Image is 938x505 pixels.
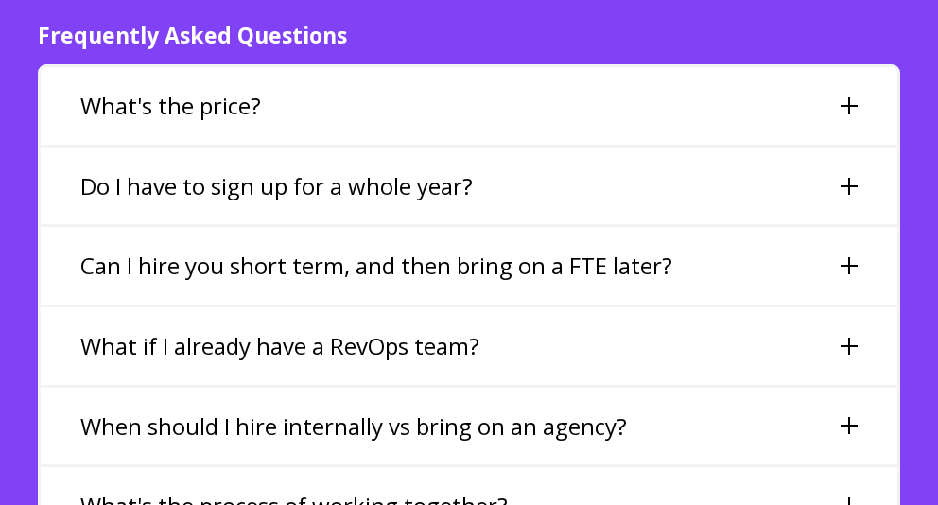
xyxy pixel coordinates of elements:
h3: What if I already have a RevOps team? [80,330,479,362]
h3: When should I hire internally vs bring on an agency? [80,410,627,443]
h3: What's the price? [80,90,261,122]
h3: Do I have to sign up for a whole year? [80,170,473,202]
h3: Can I hire you short term, and then bring on a FTE later? [80,250,672,282]
span: Frequently Asked Questions [38,20,347,50]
